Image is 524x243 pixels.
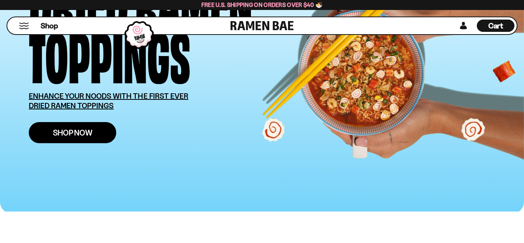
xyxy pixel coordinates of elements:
div: Toppings [29,27,190,80]
button: Mobile Menu Trigger [19,23,29,29]
span: Free U.S. Shipping on Orders over $40 🍜 [201,1,323,8]
span: Cart [488,21,503,30]
div: Cart [477,17,514,34]
u: ENHANCE YOUR NOODS WITH THE FIRST EVER DRIED RAMEN TOPPINGS [29,91,188,110]
a: Shop [41,20,58,32]
span: Shop [41,21,58,31]
span: Shop Now [53,129,92,137]
a: Shop Now [29,122,116,143]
